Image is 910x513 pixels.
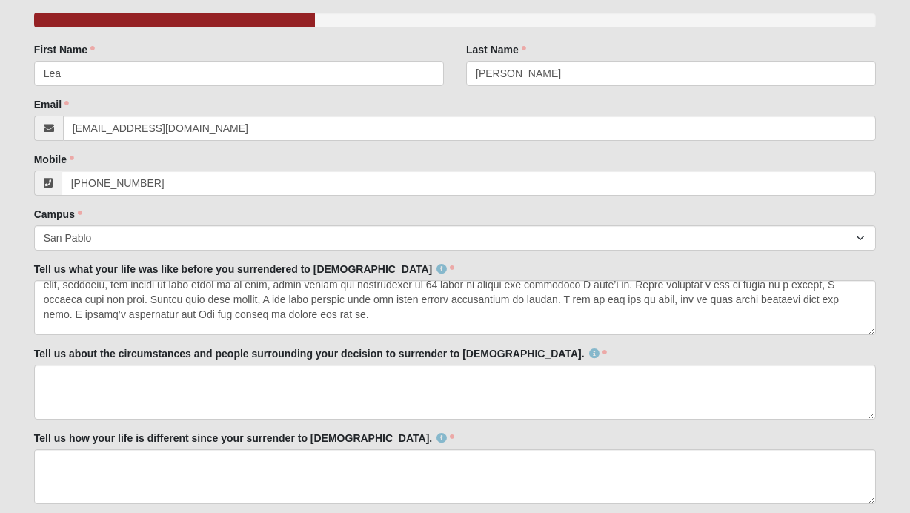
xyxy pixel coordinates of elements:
label: Mobile [34,152,74,167]
label: Last Name [466,42,526,57]
label: Email [34,97,69,112]
label: Tell us how your life is different since your surrender to [DEMOGRAPHIC_DATA]. [34,431,455,446]
label: Tell us about the circumstances and people surrounding your decision to surrender to [DEMOGRAPHIC... [34,346,607,361]
label: First Name [34,42,95,57]
label: Tell us what your life was like before you surrendered to [DEMOGRAPHIC_DATA] [34,262,455,277]
label: Campus [34,207,82,222]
